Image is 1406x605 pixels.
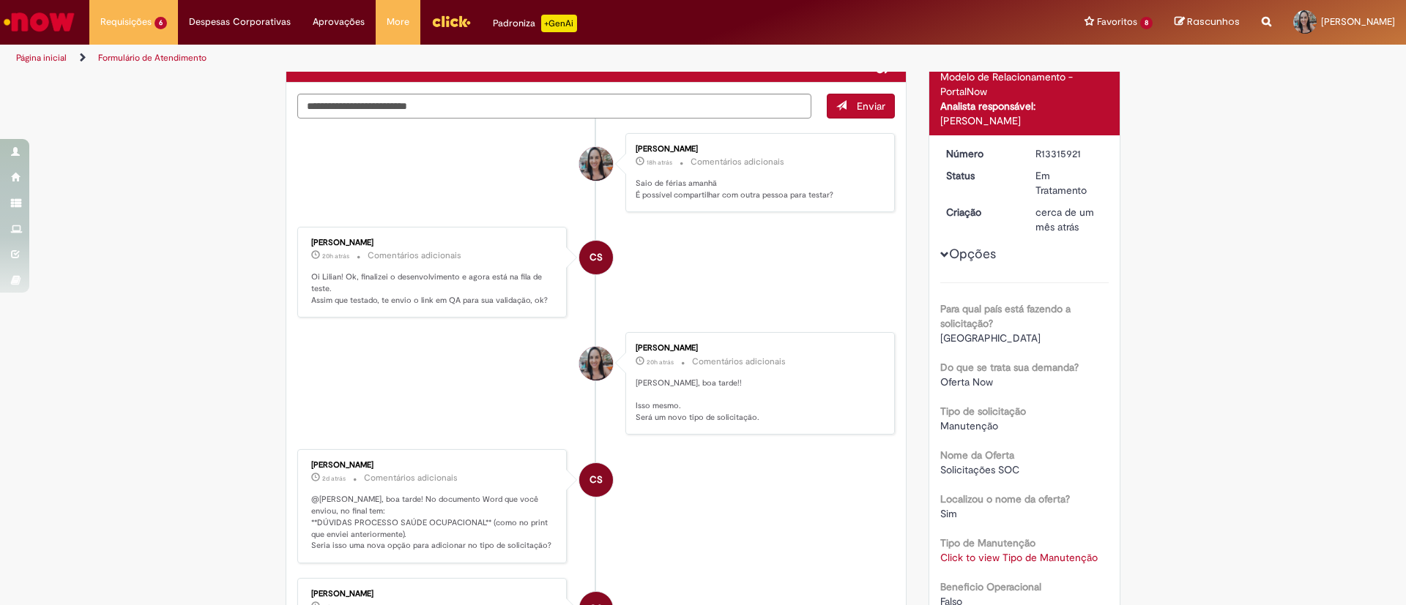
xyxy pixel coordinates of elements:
span: Requisições [100,15,152,29]
span: Oferta Now [940,375,993,388]
div: Camila Silva [579,463,613,497]
p: @[PERSON_NAME], boa tarde! No documento Word que você enviou, no final tem: **DÚVIDAS PROCESSO SA... [311,494,555,552]
div: R13315921 [1035,146,1104,161]
span: cerca de um mês atrás [1035,206,1094,233]
span: [PERSON_NAME] [1321,15,1395,28]
b: Beneficio Operacional [940,580,1041,593]
dt: Status [935,168,1025,183]
div: Lilian Goncalves Aguiar [579,147,613,181]
span: 20h atrás [647,358,674,367]
div: [PERSON_NAME] [311,461,555,470]
span: Sim [940,507,957,520]
span: Despesas Corporativas [189,15,291,29]
b: Tipo de solicitação [940,405,1026,418]
img: click_logo_yellow_360x200.png [431,10,471,32]
button: Enviar [827,94,895,119]
a: Rascunhos [1175,15,1240,29]
span: 20h atrás [322,252,349,260]
div: [PERSON_NAME] [311,590,555,598]
button: Adicionar anexos [876,56,895,75]
small: Comentários adicionais [368,249,461,262]
div: Camila Silva [579,241,613,274]
a: Página inicial [16,52,67,64]
small: Comentários adicionais [692,356,786,368]
span: 8 [1140,17,1153,29]
a: Click to view Tipo de Manutenção [940,551,1098,564]
b: Nome da Oferta [940,448,1014,462]
span: CS [589,240,603,275]
b: Localizou o nome da oferta? [940,492,1070,506]
b: Do que se trata sua demanda? [940,361,1079,374]
div: [PERSON_NAME] [636,344,879,353]
time: 27/08/2025 14:20:55 [322,474,346,483]
span: CS [589,462,603,497]
span: Solicitações SOC [940,463,1019,476]
b: Tipo de Manutenção [940,536,1035,549]
span: Aprovações [313,15,365,29]
div: Padroniza [493,15,577,32]
span: 18h atrás [647,158,672,167]
span: 6 [155,17,167,29]
textarea: Digite sua mensagem aqui... [297,94,811,119]
div: Analista responsável: [940,99,1109,113]
div: [PERSON_NAME] [940,113,1109,128]
span: Favoritos [1097,15,1137,29]
ul: Trilhas de página [11,45,926,72]
span: Enviar [857,99,885,113]
div: 23/07/2025 10:13:20 [1035,205,1104,234]
time: 28/08/2025 15:29:18 [647,358,674,367]
span: [GEOGRAPHIC_DATA] [940,331,1041,345]
span: Manutenção [940,419,998,432]
span: 2d atrás [322,474,346,483]
b: Para qual país está fazendo a solicitação? [940,302,1071,330]
p: +GenAi [541,15,577,32]
span: Rascunhos [1187,15,1240,29]
a: Formulário de Atendimento [98,52,207,64]
div: Em Tratamento [1035,168,1104,198]
p: Oi Lilian! Ok, finalizei o desenvolvimento e agora está na fila de teste. Assim que testado, te e... [311,271,555,306]
span: More [387,15,409,29]
img: ServiceNow [1,7,77,37]
time: 28/08/2025 16:02:54 [322,252,349,260]
div: Lilian Goncalves Aguiar [579,347,613,380]
dt: Criação [935,205,1025,219]
h2: Criação e Manutenção de Ofertas Histórico de tíquete [297,59,475,72]
div: [PERSON_NAME] [636,145,879,154]
p: [PERSON_NAME], boa tarde!! Isso mesmo. Será um novo tipo de solicitação. [636,377,879,424]
small: Comentários adicionais [691,156,784,168]
p: Saio de férias amanhã É possível compartilhar com outra pessoa para testar? [636,178,879,200]
small: Comentários adicionais [364,472,458,484]
div: Modelo de Relacionamento - PortalNow [940,69,1109,99]
dt: Número [935,146,1025,161]
div: [PERSON_NAME] [311,238,555,247]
